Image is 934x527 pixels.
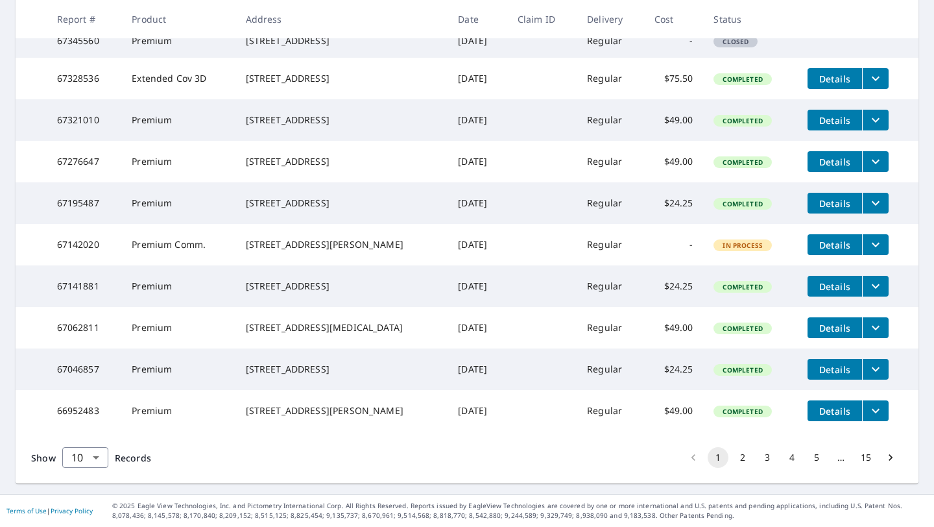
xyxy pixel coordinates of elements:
td: Regular [577,265,644,307]
td: [DATE] [448,24,507,58]
button: Go to page 5 [806,447,827,468]
span: Completed [715,407,770,416]
td: Premium [121,307,235,349]
button: Go to page 3 [757,447,778,468]
td: [DATE] [448,224,507,265]
button: filesDropdownBtn-67062811 [862,317,889,338]
div: [STREET_ADDRESS][PERSON_NAME] [246,404,438,417]
td: 67345560 [47,24,122,58]
button: detailsBtn-67321010 [808,110,862,130]
td: $49.00 [644,390,704,432]
td: Regular [577,141,644,182]
button: detailsBtn-66952483 [808,400,862,421]
button: Go to page 15 [856,447,876,468]
td: 67142020 [47,224,122,265]
td: Premium [121,182,235,224]
span: Details [815,114,854,127]
td: Premium [121,390,235,432]
td: $49.00 [644,99,704,141]
div: 10 [62,439,108,476]
div: [STREET_ADDRESS] [246,197,438,210]
span: Show [31,452,56,464]
span: Completed [715,324,770,333]
span: Details [815,405,854,417]
p: | [6,507,93,515]
button: Go to next page [880,447,901,468]
span: Details [815,73,854,85]
td: 67195487 [47,182,122,224]
button: detailsBtn-67142020 [808,234,862,255]
td: Premium [121,349,235,390]
span: Completed [715,365,770,374]
td: Regular [577,58,644,99]
td: $24.25 [644,182,704,224]
td: - [644,24,704,58]
button: detailsBtn-67328536 [808,68,862,89]
td: [DATE] [448,307,507,349]
td: $49.00 [644,307,704,349]
span: Details [815,280,854,293]
button: filesDropdownBtn-67046857 [862,359,889,380]
td: 67062811 [47,307,122,349]
div: … [831,451,852,464]
button: page 1 [708,447,728,468]
td: Premium [121,99,235,141]
div: [STREET_ADDRESS] [246,280,438,293]
button: detailsBtn-67195487 [808,193,862,214]
button: detailsBtn-67141881 [808,276,862,297]
td: - [644,224,704,265]
td: Regular [577,224,644,265]
span: Completed [715,158,770,167]
span: Details [815,363,854,376]
span: Details [815,156,854,168]
td: 67046857 [47,349,122,390]
td: Regular [577,99,644,141]
td: Regular [577,182,644,224]
td: [DATE] [448,265,507,307]
td: $75.50 [644,58,704,99]
span: Details [815,322,854,334]
td: [DATE] [448,58,507,99]
span: Records [115,452,151,464]
button: filesDropdownBtn-66952483 [862,400,889,421]
td: [DATE] [448,99,507,141]
div: [STREET_ADDRESS] [246,363,438,376]
a: Terms of Use [6,506,47,515]
span: Completed [715,75,770,84]
td: $49.00 [644,141,704,182]
button: Go to page 4 [782,447,802,468]
button: filesDropdownBtn-67195487 [862,193,889,214]
td: [DATE] [448,182,507,224]
a: Privacy Policy [51,506,93,515]
span: Details [815,239,854,251]
span: In Process [715,241,771,250]
td: Regular [577,307,644,349]
span: Closed [715,37,756,46]
button: detailsBtn-67276647 [808,151,862,172]
span: Details [815,197,854,210]
span: Completed [715,116,770,125]
span: Completed [715,282,770,291]
button: detailsBtn-67062811 [808,317,862,338]
td: 67321010 [47,99,122,141]
td: 67328536 [47,58,122,99]
div: [STREET_ADDRESS] [246,114,438,127]
td: Regular [577,349,644,390]
td: Regular [577,390,644,432]
td: [DATE] [448,349,507,390]
td: Premium [121,141,235,182]
td: Premium [121,265,235,307]
td: $24.25 [644,265,704,307]
span: Completed [715,199,770,208]
button: filesDropdownBtn-67328536 [862,68,889,89]
button: filesDropdownBtn-67321010 [862,110,889,130]
button: filesDropdownBtn-67141881 [862,276,889,297]
td: Extended Cov 3D [121,58,235,99]
button: filesDropdownBtn-67142020 [862,234,889,255]
div: [STREET_ADDRESS][MEDICAL_DATA] [246,321,438,334]
td: [DATE] [448,141,507,182]
td: 67141881 [47,265,122,307]
td: 66952483 [47,390,122,432]
div: [STREET_ADDRESS] [246,34,438,47]
button: Go to page 2 [732,447,753,468]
